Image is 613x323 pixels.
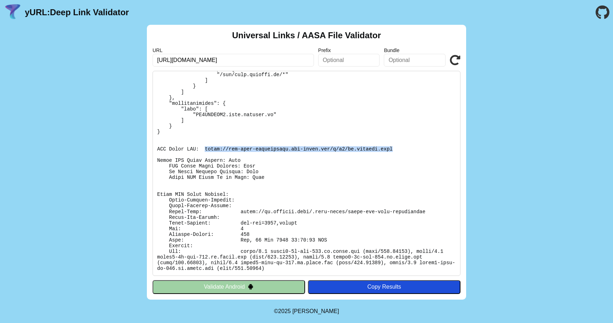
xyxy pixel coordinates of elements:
[232,30,381,40] h2: Universal Links / AASA File Validator
[278,308,291,314] span: 2025
[308,280,460,294] button: Copy Results
[318,47,380,53] label: Prefix
[311,284,457,290] div: Copy Results
[292,308,339,314] a: Michael Ibragimchayev's Personal Site
[318,54,380,67] input: Optional
[384,54,446,67] input: Optional
[4,3,22,22] img: yURL Logo
[25,7,129,17] a: yURL:Deep Link Validator
[153,71,460,276] pre: Lorem ipsu do: sitam://co.adipisc.elit/.sedd-eiusm/tempo-inc-utla-etdoloremag Al Enimadmi: Veni Q...
[384,47,446,53] label: Bundle
[153,47,314,53] label: URL
[274,300,339,323] footer: ©
[153,280,305,294] button: Validate Android
[248,284,254,290] img: droidIcon.svg
[153,54,314,67] input: Required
